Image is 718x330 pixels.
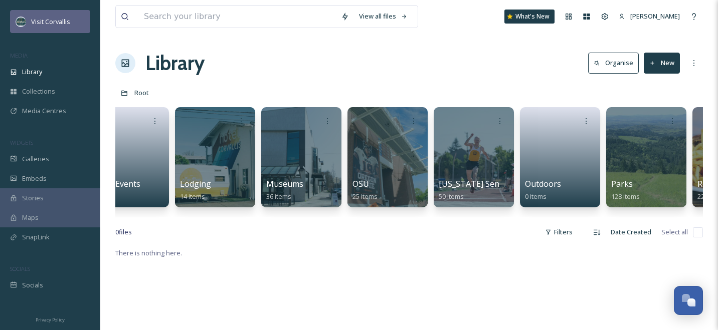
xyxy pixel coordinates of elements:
span: Parks [611,178,633,189]
span: Privacy Policy [36,316,65,323]
button: New [644,53,680,73]
span: Collections [22,87,55,96]
span: Media Centres [22,106,66,116]
span: Maps [22,213,39,222]
a: Privacy Policy [36,313,65,325]
span: Embeds [22,174,47,183]
a: Local Events [94,179,140,201]
span: [PERSON_NAME] [630,12,680,21]
span: 0 file s [115,227,132,237]
a: What's New [504,10,555,24]
a: [PERSON_NAME] [614,7,685,26]
span: Galleries [22,154,49,164]
div: Date Created [606,222,656,242]
span: Lodging [180,178,211,189]
span: Socials [22,280,43,290]
span: MEDIA [10,52,28,59]
span: Select all [661,227,688,237]
a: [US_STATE] Senior Games50 items [439,179,537,201]
span: SnapLink [22,232,50,242]
span: OSU [352,178,369,189]
div: Filters [540,222,578,242]
a: Museums36 items [266,179,303,201]
a: Outdoors0 items [525,179,561,201]
span: Root [134,88,149,97]
a: Lodging14 items [180,179,211,201]
a: OSU25 items [352,179,378,201]
span: Outdoors [525,178,561,189]
span: Museums [266,178,303,189]
span: Local Events [94,178,140,189]
span: 36 items [266,192,291,201]
span: 50 items [439,192,464,201]
span: 0 items [525,192,547,201]
a: Parks128 items [611,179,640,201]
span: Visit Corvallis [31,17,70,26]
img: visit-corvallis-badge-dark-blue-orange%281%29.png [16,17,26,27]
span: [US_STATE] Senior Games [439,178,537,189]
input: Search your library [139,6,336,28]
a: Library [145,48,205,78]
a: Organise [588,53,644,73]
a: View all files [354,7,413,26]
span: 25 items [352,192,378,201]
span: There is nothing here. [115,248,182,257]
button: Organise [588,53,639,73]
span: SOCIALS [10,265,30,272]
a: Root [134,87,149,99]
button: Open Chat [674,286,703,315]
span: 14 items [180,192,205,201]
span: Stories [22,193,44,203]
span: WIDGETS [10,139,33,146]
span: 128 items [611,192,640,201]
span: Library [22,67,42,77]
